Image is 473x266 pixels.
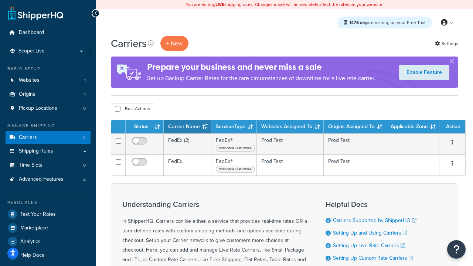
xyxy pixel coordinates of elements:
a: Analytics [6,235,91,248]
td: FedEx® [211,154,257,175]
li: Advanced Features [6,173,91,186]
h1: Carriers [111,36,147,51]
span: Origins [19,91,35,98]
span: 2 [83,134,86,141]
button: Open Resource Center [447,240,466,259]
a: Test Your Rates [6,208,91,221]
td: FedEx (2) [164,133,211,154]
td: Prod Test [257,154,324,175]
a: Websites 1 [6,74,91,87]
th: Websites Assigned To: activate to sort column ascending [257,120,324,133]
img: ad-rules-rateshop-fe6ec290ccb7230408bd80ed9643f0289d75e0ffd9eb532fc0e269fcd187b520.png [111,57,147,88]
th: Status: activate to sort column ascending [126,120,164,133]
div: Manage Shipping [6,123,91,129]
span: Shipping Rules [19,148,53,154]
a: Setting Up and Using Carriers [333,229,407,237]
div: remaining on your Free Trial [337,17,432,28]
td: FedEx® [211,133,257,154]
span: 2 [83,176,86,183]
span: Advanced Features [19,176,64,183]
td: Prod Test [324,133,386,154]
a: Shipping Rules [6,144,91,158]
a: Help Docs [6,249,91,262]
span: Test Your Rates [20,211,56,218]
a: Advanced Features 2 [6,173,91,186]
li: Time Slots [6,158,91,172]
span: 1 [84,91,86,98]
li: Carriers [6,131,91,144]
h4: Prepare your business and never miss a sale [147,61,375,73]
li: Websites [6,74,91,87]
div: Resources [6,199,91,206]
a: Dashboard [6,26,91,40]
span: Dashboard [19,30,44,36]
h3: Understanding Carriers [122,200,307,208]
td: Prod Test [324,154,386,175]
span: Scope: Live [18,48,45,54]
td: FedEx [164,154,211,175]
strong: 1476 days [349,19,370,26]
button: + New [160,36,188,51]
span: 0 [83,162,86,168]
li: Origins [6,88,91,101]
a: Marketplace [6,221,91,235]
a: ShipperHQ Home [8,6,63,20]
th: Service/Type: activate to sort column ascending [211,120,257,133]
span: Carriers [19,134,37,141]
span: Time Slots [19,162,42,168]
span: 1 [84,77,86,83]
a: Carriers 2 [6,131,91,144]
span: Help Docs [20,252,44,259]
a: Setting Up Custom Rate Carriers [333,254,413,262]
p: Set up Backup Carrier Rates for the rare circumstances of downtime for a live rate carrier. [147,73,375,83]
td: Prod Test [257,133,324,154]
b: LIVE [215,1,224,8]
th: Applicable Zone: activate to sort column ascending [386,120,439,133]
a: Settings [435,38,458,49]
span: Standard List Rates [216,145,255,151]
a: Enable Feature [399,65,449,80]
a: Pickup Locations 0 [6,102,91,115]
th: Origins Assigned To: activate to sort column ascending [324,120,386,133]
span: Marketplace [20,225,48,231]
span: Pickup Locations [19,105,57,112]
span: Standard List Rates [216,166,255,173]
h3: Helpful Docs [326,200,422,208]
div: Basic Setup [6,66,91,72]
th: Action [439,120,465,133]
th: Carrier Name: activate to sort column ascending [164,120,211,133]
a: Carriers Supported by ShipperHQ [333,216,416,224]
li: Pickup Locations [6,102,91,115]
span: 0 [83,105,86,112]
span: Websites [19,77,40,83]
button: Bulk Actions [111,103,154,114]
a: Time Slots 0 [6,158,91,172]
span: Analytics [20,239,41,245]
a: Origins 1 [6,88,91,101]
a: Setting Up Live Rate Carriers [333,242,405,249]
